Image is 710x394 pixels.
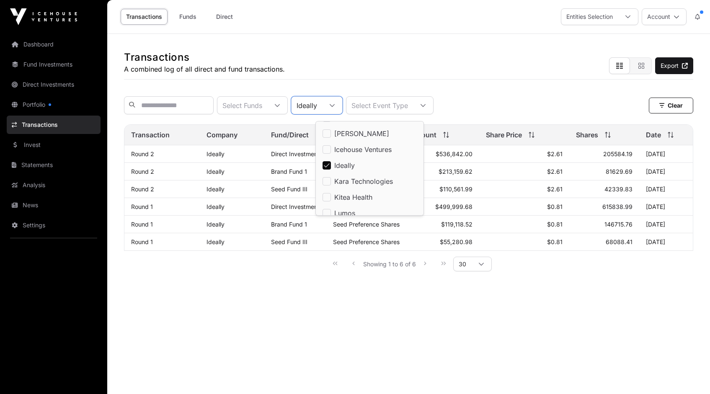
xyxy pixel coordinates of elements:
[271,150,320,157] span: Direct Investment
[334,162,355,169] span: Ideally
[604,185,633,193] span: 42339.83
[271,130,309,140] span: Fund/Direct
[333,221,400,228] span: Seed Preference Shares
[208,9,241,25] a: Direct
[668,354,710,394] iframe: Chat Widget
[639,216,693,233] td: [DATE]
[404,180,479,198] td: $110,561.99
[124,64,285,74] p: A combined log of all direct and fund transactions.
[318,190,422,205] li: Kitea Health
[271,238,307,245] a: Seed Fund III
[334,130,389,137] span: [PERSON_NAME]
[404,145,479,163] td: $536,842.00
[207,150,225,157] a: Ideally
[318,142,422,157] li: Icehouse Ventures
[404,216,479,233] td: $119,118.52
[131,203,153,210] a: Round 1
[7,55,101,74] a: Fund Investments
[547,221,563,228] span: $0.81
[271,221,307,228] a: Brand Fund 1
[121,9,168,25] a: Transactions
[561,9,618,25] div: Entities Selection
[642,8,687,25] button: Account
[292,97,322,114] div: Ideally
[334,178,393,185] span: Kara Technologies
[404,198,479,216] td: $499,999.68
[7,156,101,174] a: Statements
[334,194,372,201] span: Kitea Health
[271,203,320,210] span: Direct Investment
[10,8,77,25] img: Icehouse Ventures Logo
[207,168,225,175] a: Ideally
[7,196,101,214] a: News
[271,185,307,193] a: Seed Fund III
[131,238,153,245] a: Round 1
[7,95,101,114] a: Portfolio
[124,51,285,64] h1: Transactions
[271,168,307,175] a: Brand Fund 1
[404,233,479,251] td: $55,280.98
[7,176,101,194] a: Analysis
[217,97,267,114] div: Select Funds
[547,185,563,193] span: $2.61
[7,35,101,54] a: Dashboard
[207,238,225,245] a: Ideally
[7,136,101,154] a: Invest
[7,216,101,234] a: Settings
[454,257,471,271] span: Rows per page
[606,238,633,245] span: 68088.41
[7,116,101,134] a: Transactions
[318,158,422,173] li: Ideally
[207,130,238,140] span: Company
[318,206,422,221] li: Lumos
[7,75,101,94] a: Direct Investments
[602,203,633,210] span: 615838.99
[547,150,563,157] span: $2.61
[604,221,633,228] span: 146715.76
[131,150,154,157] a: Round 2
[655,57,693,74] a: Export
[639,180,693,198] td: [DATE]
[404,163,479,180] td: $213,159.62
[171,9,204,25] a: Funds
[207,203,225,210] a: Ideally
[547,168,563,175] span: $2.61
[333,238,400,245] span: Seed Preference Shares
[131,221,153,228] a: Round 1
[334,210,355,216] span: Lumos
[639,233,693,251] td: [DATE]
[363,260,416,268] span: Showing 1 to 6 of 6
[131,168,154,175] a: Round 2
[639,145,693,163] td: [DATE]
[576,130,598,140] span: Shares
[639,198,693,216] td: [DATE]
[207,185,225,193] a: Ideally
[131,185,154,193] a: Round 2
[334,146,392,153] span: Icehouse Ventures
[318,174,422,189] li: Kara Technologies
[207,221,225,228] a: Ideally
[639,163,693,180] td: [DATE]
[603,150,633,157] span: 205584.19
[547,238,563,245] span: $0.81
[346,97,413,114] div: Select Event Type
[486,130,522,140] span: Share Price
[318,126,422,141] li: Harth
[547,203,563,210] span: $0.81
[131,130,170,140] span: Transaction
[649,98,693,113] button: Clear
[606,168,633,175] span: 81629.69
[646,130,661,140] span: Date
